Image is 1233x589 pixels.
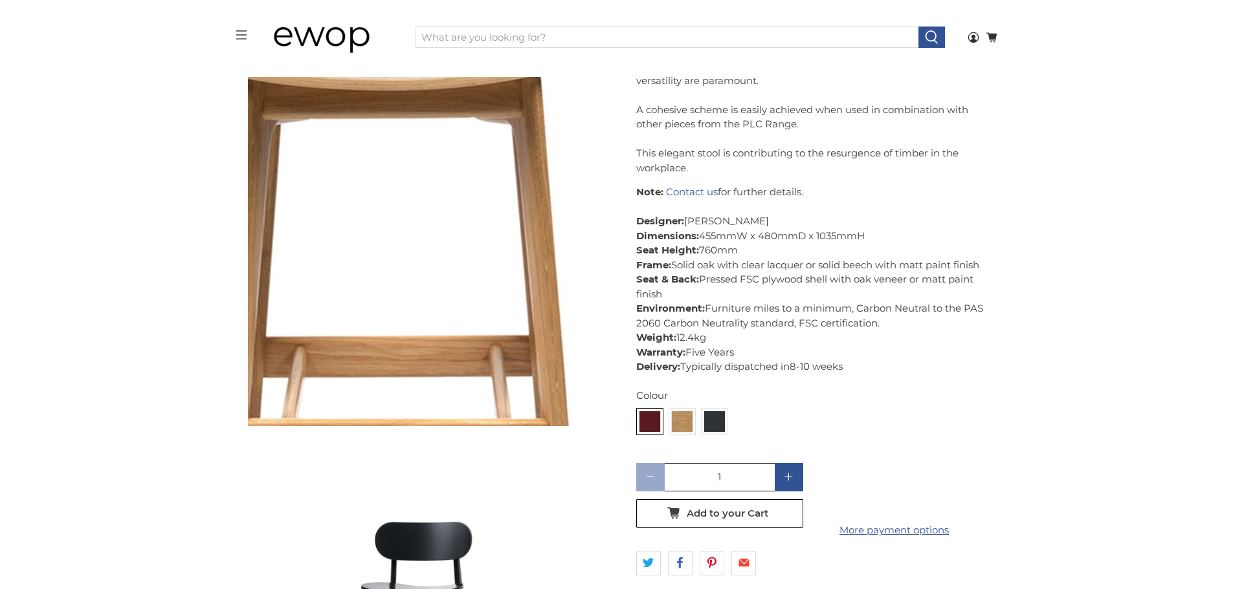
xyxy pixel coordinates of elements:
[636,259,671,271] strong: Frame:
[636,244,699,256] strong: Seat Height:
[636,389,986,403] div: Colour
[636,185,986,374] p: [PERSON_NAME] 455mmW x 480mmD x 1035mmH 760mm Solid oak with clear lacquer or solid beech with ma...
[636,186,663,198] strong: Note:
[687,508,768,519] span: Add to your Cart
[636,360,680,372] strong: Delivery:
[636,331,676,343] strong: Weight:
[680,360,790,372] span: Typically dispatched in
[636,499,803,528] button: Add to your Cart
[636,346,685,358] strong: Warranty:
[811,523,978,538] a: More payment options
[636,273,699,285] strong: Seat & Back:
[718,186,803,198] span: for further details.
[666,186,718,198] a: Contact us
[416,27,919,48] input: What are you looking for?
[636,1,986,175] p: The PLC stool, set at bar height, with a comfortable footrest crafted from solid timber has the a...
[248,77,597,426] a: Modus Office PLC Bar Stool Oak
[636,302,705,314] strong: Environment:
[636,215,684,227] strong: Designer:
[636,230,699,242] strong: Dimensions:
